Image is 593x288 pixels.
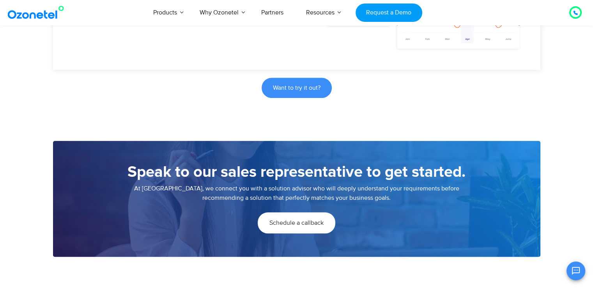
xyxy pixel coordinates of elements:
a: Request a Demo [356,4,422,22]
p: At [GEOGRAPHIC_DATA], we connect you with a solution advisor who will deeply understand your requ... [69,184,525,203]
button: Open chat [566,261,585,280]
span: Schedule a callback [269,220,324,226]
span: Want to try it out? [273,85,320,91]
h5: Speak to our sales representative to get started. [69,160,525,184]
a: Want to try it out? [262,78,332,98]
a: Schedule a callback [258,212,335,233]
